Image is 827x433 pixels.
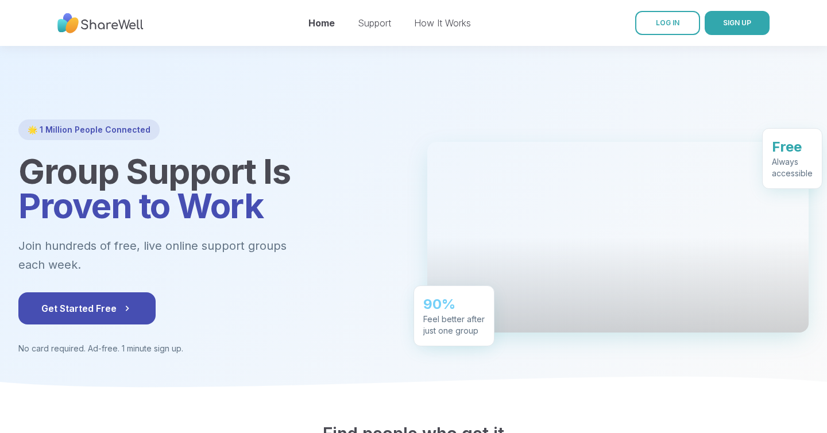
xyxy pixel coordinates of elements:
div: Feel better after just one group [423,312,485,335]
button: Get Started Free [18,292,156,324]
p: Join hundreds of free, live online support groups each week. [18,237,349,274]
button: SIGN UP [705,11,770,35]
h1: Group Support Is [18,154,400,223]
p: No card required. Ad-free. 1 minute sign up. [18,343,400,354]
a: Support [358,17,391,29]
a: Home [308,17,335,29]
div: 🌟 1 Million People Connected [18,119,160,140]
span: Proven to Work [18,185,263,226]
span: Get Started Free [41,301,133,315]
div: Free [772,137,813,155]
a: How It Works [414,17,471,29]
img: ShareWell Nav Logo [57,7,144,39]
a: LOG IN [635,11,700,35]
span: SIGN UP [723,18,751,27]
div: 90% [423,294,485,312]
span: LOG IN [656,18,679,27]
div: Always accessible [772,155,813,178]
